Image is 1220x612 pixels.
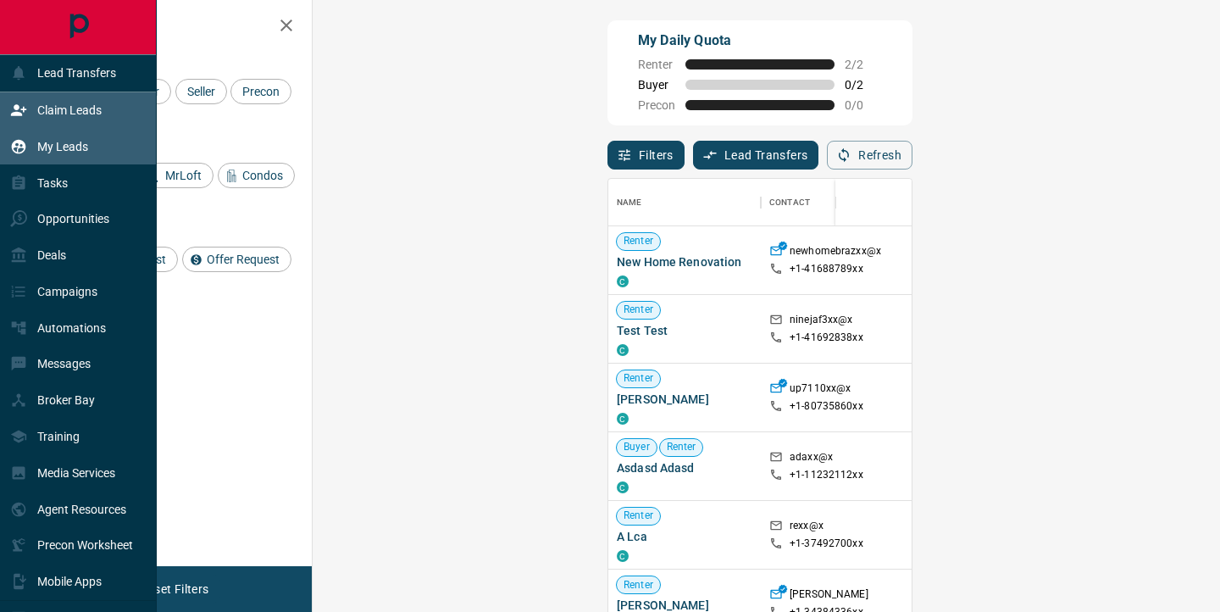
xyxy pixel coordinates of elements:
[617,440,657,454] span: Buyer
[141,163,213,188] div: MrLoft
[236,169,289,182] span: Condos
[617,550,629,562] div: condos.ca
[617,275,629,287] div: condos.ca
[617,413,629,425] div: condos.ca
[790,537,863,551] p: +1- 37492700xx
[230,79,291,104] div: Precon
[845,98,882,112] span: 0 / 0
[845,78,882,92] span: 0 / 2
[617,459,752,476] span: Asdasd Adasd
[617,179,642,226] div: Name
[617,303,660,317] span: Renter
[54,17,295,37] h2: Filters
[218,163,295,188] div: Condos
[617,509,660,523] span: Renter
[790,399,863,414] p: +1- 80735860xx
[617,481,629,493] div: condos.ca
[129,575,219,604] button: Reset Filters
[159,169,208,182] span: MrLoft
[638,98,675,112] span: Precon
[790,313,853,331] p: ninejaf3xx@x
[201,253,286,266] span: Offer Request
[617,253,752,270] span: New Home Renovation
[790,244,881,262] p: newhomebrazxx@x
[761,179,896,226] div: Contact
[638,78,675,92] span: Buyer
[617,391,752,408] span: [PERSON_NAME]
[660,440,703,454] span: Renter
[608,179,761,226] div: Name
[638,31,882,51] p: My Daily Quota
[617,528,752,545] span: A Lca
[790,519,823,537] p: rexx@x
[236,85,286,98] span: Precon
[181,85,221,98] span: Seller
[790,468,863,482] p: +1- 11232112xx
[182,247,291,272] div: Offer Request
[827,141,912,170] button: Refresh
[617,371,660,386] span: Renter
[693,141,819,170] button: Lead Transfers
[845,58,882,71] span: 2 / 2
[617,322,752,339] span: Test Test
[638,58,675,71] span: Renter
[607,141,685,170] button: Filters
[790,450,833,468] p: adaxx@x
[790,381,851,399] p: up7110xx@x
[790,587,868,605] p: [PERSON_NAME]
[790,262,863,276] p: +1- 41688789xx
[769,179,810,226] div: Contact
[175,79,227,104] div: Seller
[617,234,660,248] span: Renter
[617,578,660,593] span: Renter
[617,344,629,356] div: condos.ca
[790,331,863,345] p: +1- 41692838xx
